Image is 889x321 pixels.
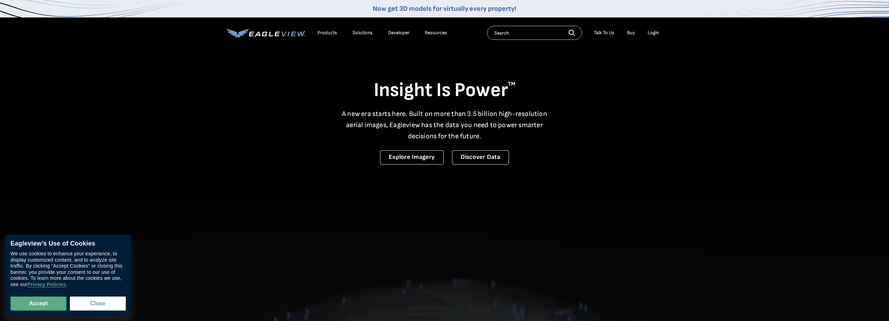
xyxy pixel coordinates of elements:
[508,81,516,87] sup: TM
[338,108,552,142] p: A new era starts here. Built on more than 3.5 billion high-resolution aerial images, Eagleview ha...
[227,78,663,103] h1: Insight Is Power
[373,5,516,13] a: Now get 3D models for virtually every property!
[352,30,373,36] div: Solutions
[487,26,582,40] input: Search
[425,30,447,36] div: Resources
[10,297,66,311] button: Accept
[627,30,635,36] a: Buy
[10,240,126,248] div: Eagleview’s Use of Cookies
[380,150,444,165] a: Explore Imagery
[27,282,66,288] a: Privacy Policies
[648,30,659,36] div: Login
[318,30,337,36] div: Products
[388,30,409,36] a: Developer
[594,30,614,36] div: Talk To Us
[452,150,509,165] a: Discover Data
[70,297,126,311] button: Close
[10,251,126,288] div: We use cookies to enhance your experience, to display customized content, and to analyze site tra...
